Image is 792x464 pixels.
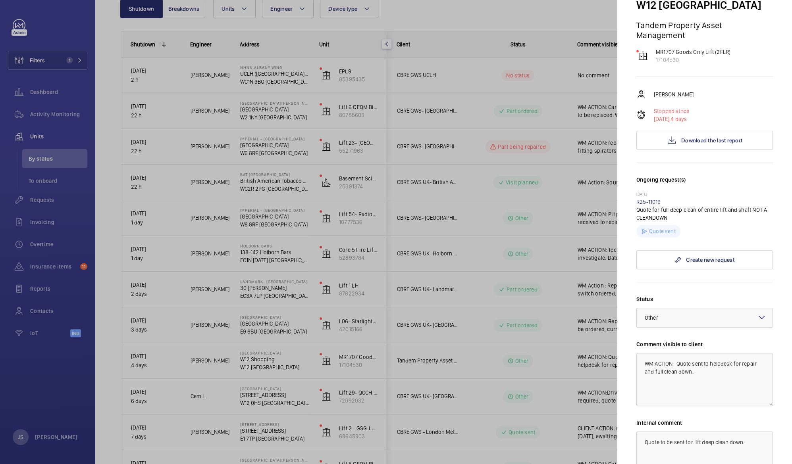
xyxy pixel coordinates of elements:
button: Download the last report [636,131,773,150]
p: Tandem Property Asset Management [636,20,773,40]
p: MR1707 Goods Only Lift (2FLR) [656,48,730,56]
p: [DATE] [636,192,773,198]
span: [DATE], [654,116,671,122]
label: Status [636,295,773,303]
p: 4 days [654,115,689,123]
p: Stopped since [654,107,689,115]
a: R25-11019 [636,199,661,205]
label: Comment visible to client [636,340,773,348]
h3: Ongoing request(s) [636,176,773,192]
p: Quote sent [649,227,676,235]
label: Internal comment [636,419,773,427]
span: Download the last report [681,137,742,144]
p: [PERSON_NAME] [654,90,694,98]
a: Create new request [636,250,773,269]
img: elevator.svg [638,51,648,61]
p: Quote for full deep clean of entire lift and shaft NOT A CLEANDOWN [636,206,773,222]
p: 17104530 [656,56,730,64]
span: Other [645,314,658,321]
